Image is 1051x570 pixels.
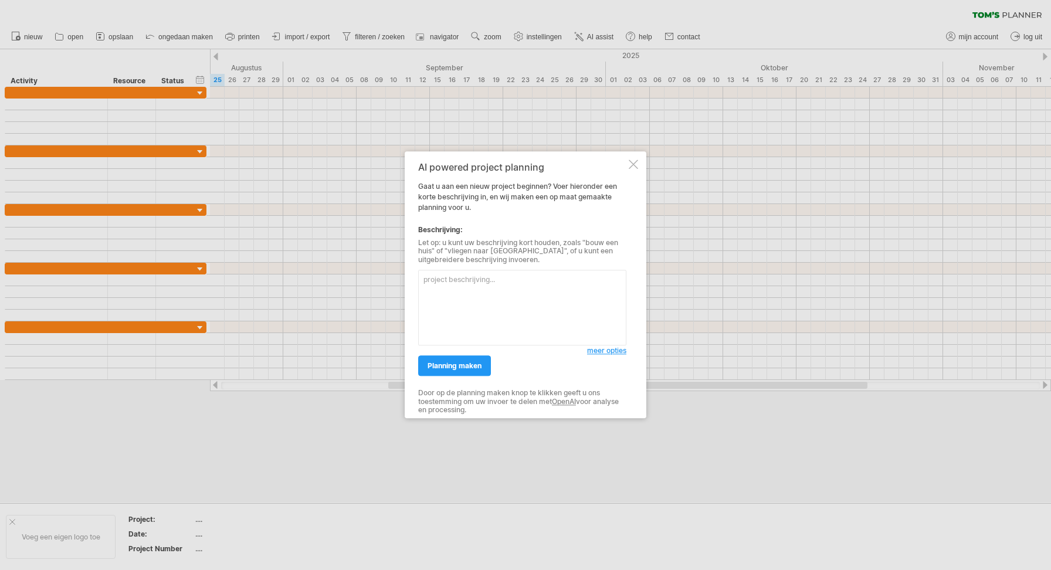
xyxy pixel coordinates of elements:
span: meer opties [587,347,626,355]
span: planning maken [428,362,482,371]
div: Gaat u aan een nieuw project beginnen? Voer hieronder een korte beschrijving in, en wij maken een... [418,162,626,408]
div: Beschrijving: [418,225,626,235]
a: OpenAI [552,397,576,406]
div: Door op de planning maken knop te klikken geeft u ons toestemming om uw invoer te delen met voor ... [418,389,626,415]
div: Let op: u kunt uw beschrijving kort houden, zoals "bouw een huis" of "vliegen naar [GEOGRAPHIC_DA... [418,239,626,264]
a: planning maken [418,356,491,376]
div: AI powered project planning [418,162,626,172]
a: meer opties [587,346,626,357]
